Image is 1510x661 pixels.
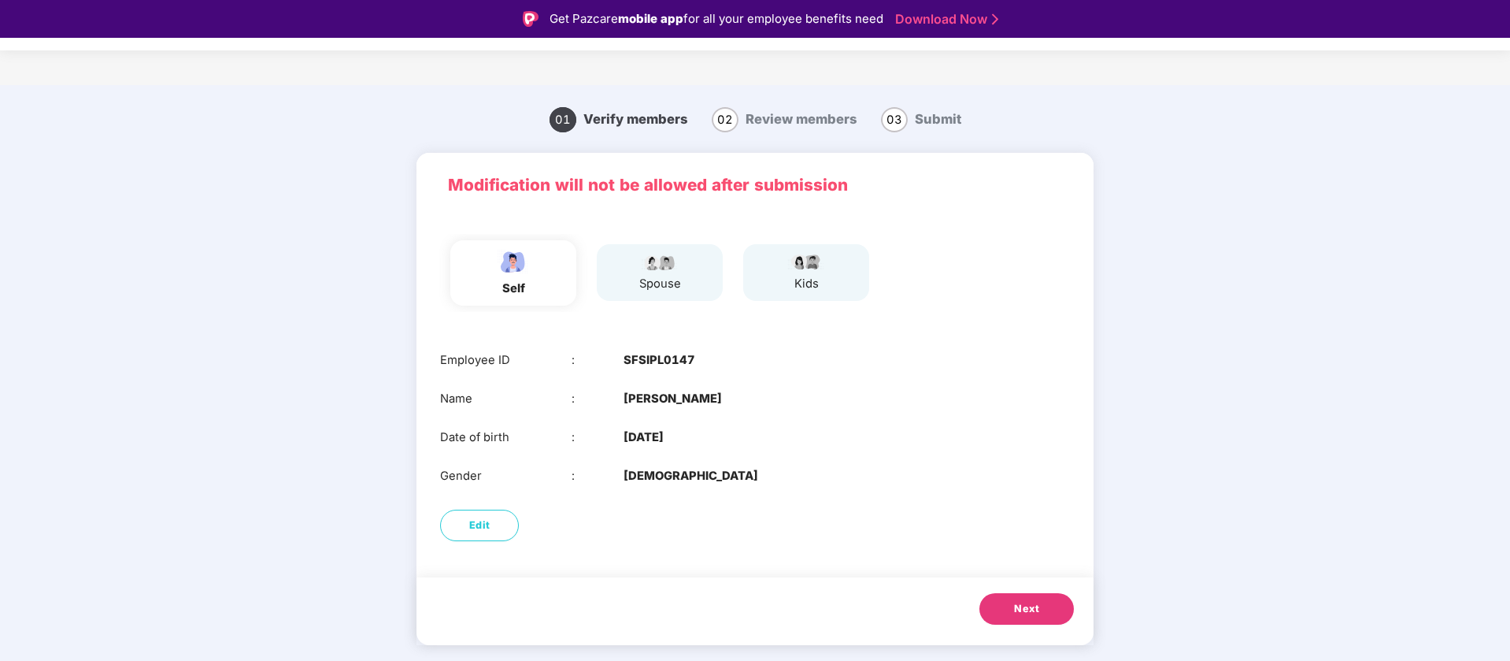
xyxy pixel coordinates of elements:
[583,111,688,127] span: Verify members
[572,351,624,369] div: :
[895,11,994,28] a: Download Now
[1014,601,1039,617] span: Next
[550,9,883,28] div: Get Pazcare for all your employee benefits need
[448,173,1062,199] p: Modification will not be allowed after submission
[786,275,826,293] div: kids
[979,593,1074,625] button: Next
[572,390,624,408] div: :
[881,107,908,132] span: 03
[712,107,738,132] span: 02
[618,11,683,26] strong: mobile app
[523,11,538,27] img: Logo
[494,248,533,276] img: svg+xml;base64,PHN2ZyBpZD0iRW1wbG95ZWVfbWFsZSIgeG1sbnM9Imh0dHA6Ly93d3cudzMub3JnLzIwMDAvc3ZnIiB3aW...
[640,252,679,271] img: svg+xml;base64,PHN2ZyB4bWxucz0iaHR0cDovL3d3dy53My5vcmcvMjAwMC9zdmciIHdpZHRoPSI5Ny44OTciIGhlaWdodD...
[624,467,758,485] b: [DEMOGRAPHIC_DATA]
[639,275,681,293] div: spouse
[440,390,572,408] div: Name
[746,111,857,127] span: Review members
[440,351,572,369] div: Employee ID
[624,351,695,369] b: SFSIPL0147
[915,111,961,127] span: Submit
[786,252,826,271] img: svg+xml;base64,PHN2ZyB4bWxucz0iaHR0cDovL3d3dy53My5vcmcvMjAwMC9zdmciIHdpZHRoPSI3OS4wMzciIGhlaWdodD...
[992,11,998,28] img: Stroke
[494,280,533,298] div: self
[440,510,519,541] button: Edit
[550,107,576,132] span: 01
[572,429,624,447] div: :
[469,518,490,533] span: Edit
[440,467,572,485] div: Gender
[572,467,624,485] div: :
[624,429,664,447] b: [DATE]
[624,390,722,408] b: [PERSON_NAME]
[440,429,572,447] div: Date of birth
